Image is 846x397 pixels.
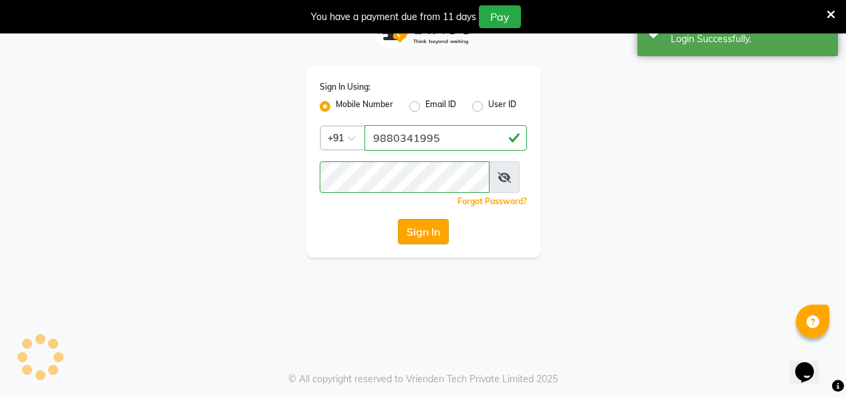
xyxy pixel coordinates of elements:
label: Mobile Number [336,98,393,114]
iframe: chat widget [790,343,833,384]
label: Sign In Using: [320,81,371,93]
a: Forgot Password? [457,196,527,206]
label: User ID [488,98,516,114]
input: Username [320,161,490,193]
div: You have a payment due from 11 days [311,10,476,24]
input: Username [364,125,527,151]
button: Pay [479,5,521,28]
label: Email ID [425,98,456,114]
button: Sign In [398,219,449,244]
div: Login Successfully. [671,32,828,46]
